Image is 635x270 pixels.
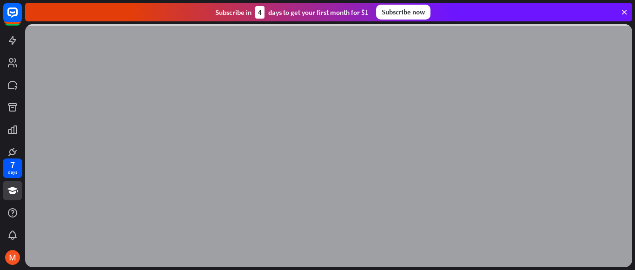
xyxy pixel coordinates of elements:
div: days [8,169,17,176]
div: 7 [10,161,15,169]
div: Subscribe in days to get your first month for $1 [215,6,369,19]
div: Subscribe now [376,5,430,20]
a: 7 days [3,158,22,178]
div: 4 [255,6,265,19]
